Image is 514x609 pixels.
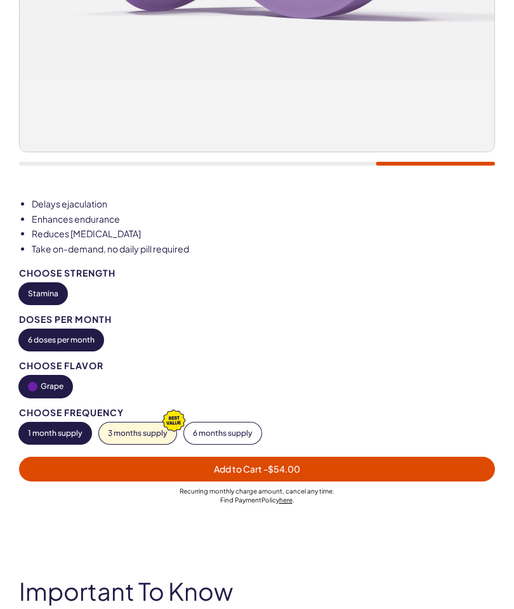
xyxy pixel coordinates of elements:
[32,198,495,211] li: Delays ejaculation
[279,496,293,504] a: here
[263,463,300,475] span: - $54.00
[19,422,91,444] button: 1 month supply
[32,228,495,240] li: Reduces [MEDICAL_DATA]
[32,213,495,226] li: Enhances endurance
[19,408,495,417] div: Choose Frequency
[19,487,495,504] div: Recurring monthly charge amount , cancel any time. Policy .
[19,329,103,351] button: 6 doses per month
[19,376,72,398] button: Grape
[214,463,300,475] span: Add to Cart
[19,578,495,605] h2: Important To Know
[184,422,261,444] button: 6 months supply
[220,496,261,504] span: Find Payment
[99,422,176,444] button: 3 months supply
[19,283,67,304] button: Stamina
[32,243,495,256] li: Take on-demand, no daily pill required
[19,457,495,481] button: Add to Cart -$54.00
[19,315,495,324] div: Doses per Month
[19,361,495,370] div: Choose Flavor
[19,268,495,278] div: Choose Strength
